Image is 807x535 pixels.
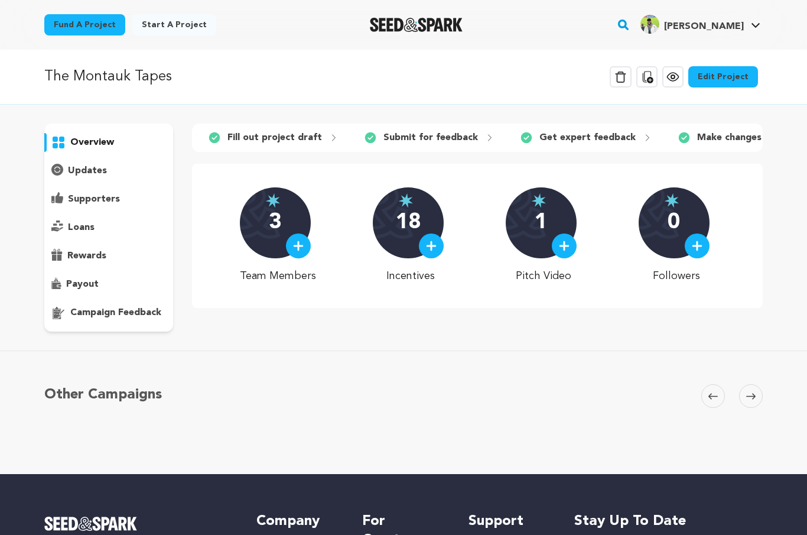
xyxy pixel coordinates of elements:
a: Seed&Spark Homepage [370,18,463,32]
p: 18 [396,211,421,235]
p: 1 [535,211,547,235]
p: Followers [639,268,715,284]
div: Jonathan M.'s Profile [640,15,744,34]
p: supporters [68,192,120,206]
p: 0 [668,211,680,235]
a: Edit Project [688,66,758,87]
p: Get expert feedback [539,131,636,145]
p: rewards [67,249,106,263]
p: overview [70,135,114,150]
img: Seed&Spark Logo [44,517,137,531]
img: plus.svg [293,241,304,251]
p: Submit for feedback [383,131,478,145]
p: Make changes [697,131,762,145]
p: payout [66,277,99,291]
span: Jonathan M.'s Profile [638,12,763,37]
a: Seed&Spark Homepage [44,517,233,531]
h5: Company [256,512,339,531]
button: supporters [44,190,173,209]
h5: Stay up to date [574,512,763,531]
img: plus.svg [692,241,702,251]
a: Start a project [132,14,216,35]
p: The Montauk Tapes [44,66,172,87]
a: Fund a project [44,14,125,35]
p: loans [68,221,95,235]
button: updates [44,161,173,180]
h5: Other Campaigns [44,384,162,406]
a: Jonathan M.'s Profile [638,12,763,34]
p: Incentives [373,268,449,284]
p: Team Members [240,268,316,284]
button: campaign feedback [44,303,173,322]
span: [PERSON_NAME] [664,22,744,31]
p: updates [68,164,107,178]
p: Pitch Video [506,268,582,284]
button: rewards [44,247,173,265]
img: Seed&Spark Logo Dark Mode [370,18,463,32]
img: 6a28af222fca9ac6.jpg [640,15,659,34]
p: 3 [269,211,281,235]
button: payout [44,275,173,294]
img: plus.svg [559,241,570,251]
p: Fill out project draft [227,131,322,145]
button: loans [44,218,173,237]
h5: Support [468,512,551,531]
button: overview [44,133,173,152]
img: plus.svg [426,241,437,251]
p: campaign feedback [70,306,161,320]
